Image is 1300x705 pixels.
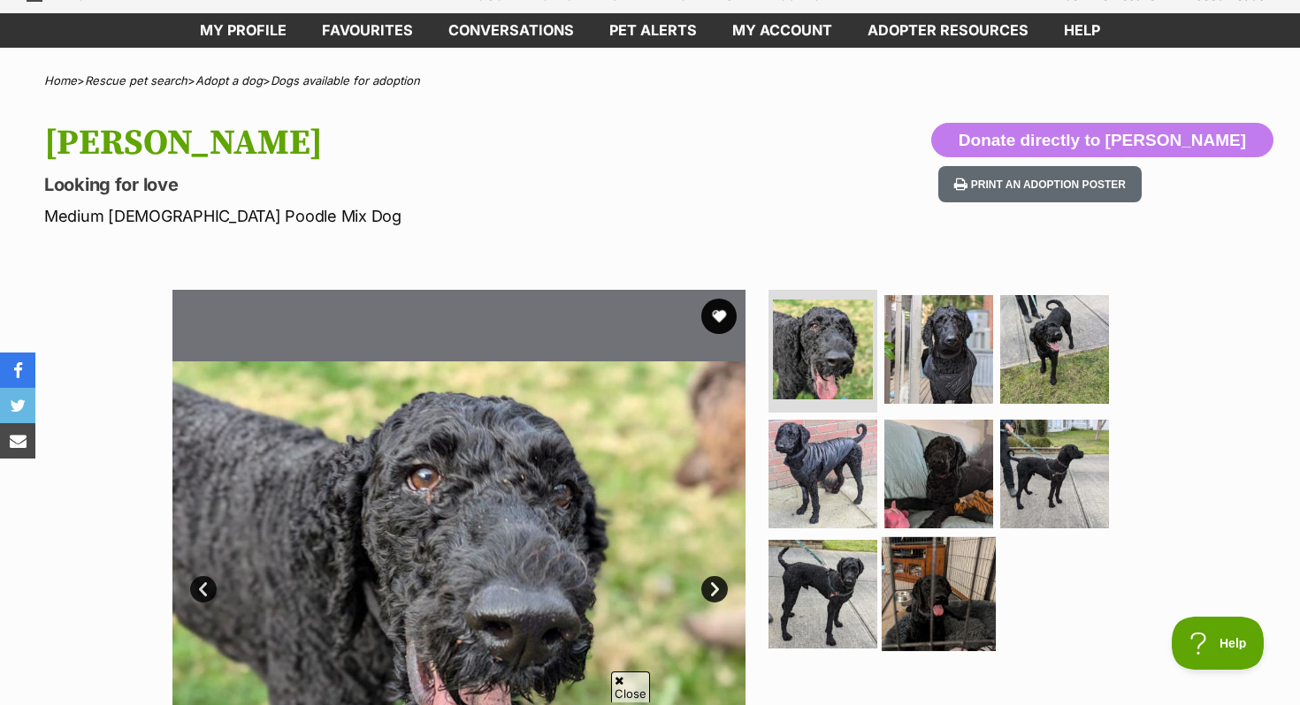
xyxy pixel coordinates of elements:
a: Next [701,576,728,603]
a: Prev [190,576,217,603]
p: Looking for love [44,172,792,197]
a: conversations [431,13,592,48]
a: My profile [182,13,304,48]
a: Rescue pet search [85,73,187,87]
a: Adopter resources [850,13,1046,48]
a: Favourites [304,13,431,48]
a: My account [715,13,850,48]
img: Photo of Arthur Russelton [769,540,877,648]
a: Dogs available for adoption [271,73,420,87]
img: Photo of Arthur Russelton [769,420,877,528]
a: Pet alerts [592,13,715,48]
button: favourite [701,299,737,334]
h1: [PERSON_NAME] [44,123,792,163]
button: Donate directly to [PERSON_NAME] [931,123,1273,158]
img: Photo of Arthur Russelton [1000,295,1109,404]
img: Photo of Arthur Russelton [773,299,873,399]
span: Close [611,671,650,702]
img: Photo of Arthur Russelton [884,295,993,404]
iframe: Help Scout Beacon - Open [1172,617,1265,670]
button: Print an adoption poster [938,166,1142,202]
img: Photo of Arthur Russelton [1000,420,1109,528]
p: Medium [DEMOGRAPHIC_DATA] Poodle Mix Dog [44,204,792,228]
a: Home [44,73,77,87]
img: Photo of Arthur Russelton [882,537,996,651]
a: Adopt a dog [195,73,263,87]
img: Photo of Arthur Russelton [884,420,993,528]
a: Help [1046,13,1118,48]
